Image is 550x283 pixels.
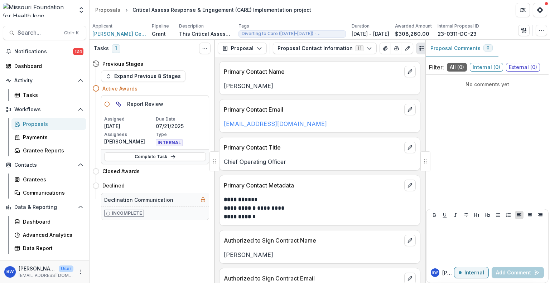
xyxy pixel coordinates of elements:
div: Grantee Reports [23,147,81,154]
button: Proposal [218,43,267,54]
a: Data Report [11,242,86,254]
p: User [59,265,73,272]
span: Workflows [14,107,75,113]
div: Data Report [23,244,81,252]
p: [EMAIL_ADDRESS][DOMAIN_NAME] [19,272,73,279]
button: Proposal Contact Information11 [273,43,377,54]
div: Advanced Analytics [23,231,81,239]
button: Underline [440,211,449,219]
a: Dashboard [3,60,86,72]
button: edit [404,180,416,191]
a: Dashboard [11,216,86,228]
button: Heading 1 [472,211,481,219]
a: Grantees [11,174,86,185]
div: Proposals [95,6,120,14]
p: No comments yet [429,80,546,88]
div: Ctrl + K [63,29,80,37]
span: Contacts [14,162,75,168]
div: Tasks [23,91,81,99]
p: Authorized to Sign Contract Email [224,274,401,283]
button: Align Center [526,211,534,219]
p: [PERSON_NAME][US_STATE] [19,265,56,272]
div: Dashboard [23,218,81,225]
a: Payments [11,131,86,143]
h4: Previous Stages [102,60,143,68]
p: Pipeline [152,23,169,29]
p: Primary Contact Name [224,67,401,76]
a: Tasks [11,89,86,101]
p: Internal Proposal ID [438,23,479,29]
p: Primary Contact Metadata [224,181,401,190]
div: Brian Washington [6,269,14,274]
h5: Declination Communication [104,196,173,204]
span: Diverting to Care ([DATE]-[DATE]) - Community-based - Strategy Implementation [242,31,343,36]
a: Complete Task [104,152,206,161]
p: Primary Contact Title [224,143,401,152]
div: Brian Washington [432,271,438,274]
button: Get Help [533,3,547,17]
a: [EMAIL_ADDRESS][DOMAIN_NAME] [224,120,327,127]
h4: Closed Awards [102,167,140,175]
button: Italicize [451,211,460,219]
p: Grant [152,30,166,38]
span: Notifications [14,49,73,55]
button: Plaintext view [416,43,428,54]
button: Proposal Comments [425,40,498,57]
button: edit [404,235,416,246]
button: edit [404,66,416,77]
h4: Active Awards [102,85,137,92]
button: Bold [430,211,439,219]
button: edit [404,142,416,153]
a: Communications [11,187,86,199]
button: Align Right [536,211,545,219]
button: Ordered List [504,211,513,219]
a: Proposals [11,118,86,130]
span: 1 [112,44,120,53]
p: [PERSON_NAME] [224,82,416,90]
button: Bullet List [494,211,502,219]
div: Grantees [23,176,81,183]
p: Assigned [104,116,154,122]
button: Expand Previous 8 Stages [101,70,185,82]
div: Proposals [23,120,81,128]
p: [PERSON_NAME] [104,138,154,145]
button: Heading 2 [483,211,492,219]
a: Advanced Analytics [11,229,86,241]
button: Notifications124 [3,46,86,57]
p: This Critical Assess Response & Engagement (CARE) implementation project will prioritize family e... [179,30,233,38]
button: Internal [454,267,489,278]
p: Tags [238,23,249,29]
button: Open Workflows [3,104,86,115]
button: Toggle View Cancelled Tasks [199,43,211,54]
p: 23-0311-DC-23 [438,30,477,38]
span: All ( 0 ) [447,63,467,72]
p: Applicant [92,23,112,29]
span: Data & Reporting [14,204,75,210]
button: Open Data & Reporting [3,201,86,213]
a: [PERSON_NAME] Center for Behavioral Change [92,30,146,38]
span: Search... [18,29,60,36]
p: [DATE] - [DATE] [352,30,389,38]
h4: Declined [102,182,125,189]
div: Payments [23,133,81,141]
p: [PERSON_NAME] [224,250,416,259]
p: 07/21/2025 [156,122,206,130]
div: Communications [23,189,81,196]
a: Proposals [92,5,123,15]
button: Open entity switcher [76,3,86,17]
button: Open Activity [3,75,86,86]
p: [DATE] [104,122,154,130]
p: $308,260.00 [395,30,429,38]
span: 124 [73,48,83,55]
span: 0 [487,45,489,50]
p: Due Date [156,116,206,122]
span: INTERNAL [156,139,183,146]
p: Chief Operating Officer [224,157,416,166]
h5: Report Review [127,100,163,108]
p: Duration [352,23,370,29]
p: Type [156,131,206,138]
span: Internal ( 0 ) [470,63,503,72]
p: Description [179,23,204,29]
button: Strike [462,211,471,219]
